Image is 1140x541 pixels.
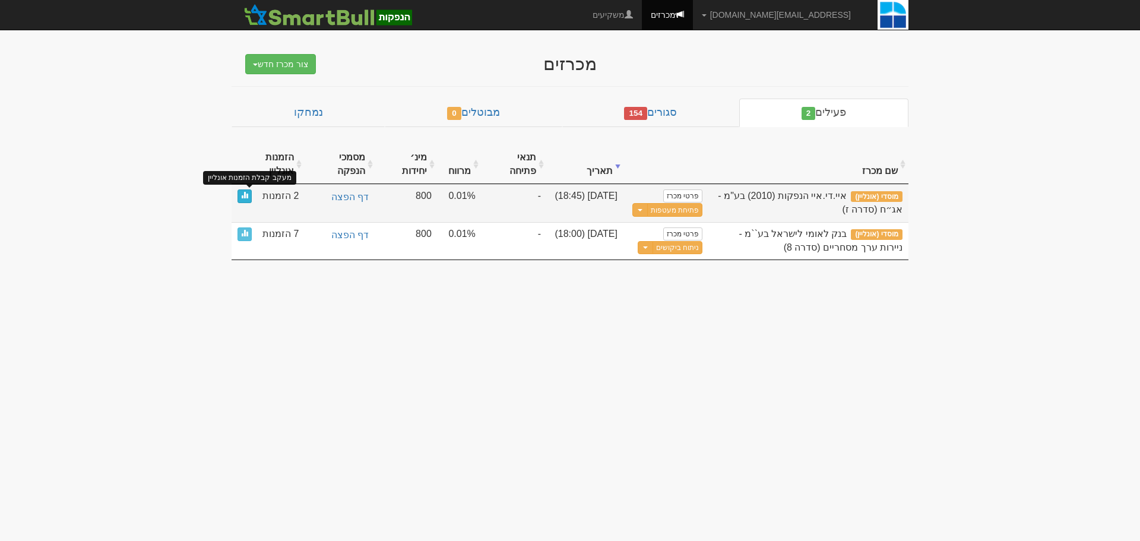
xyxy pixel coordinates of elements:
button: פתיחת מעטפות [647,203,702,217]
th: הזמנות אונליין : activate to sort column ascending [232,145,305,185]
span: איי.די.איי הנפקות (2010) בע"מ - אג״ח (סדרה ז) [718,191,902,214]
td: [DATE] (18:45) [547,184,623,222]
span: 0 [447,107,461,120]
th: מינ׳ יחידות : activate to sort column ascending [376,145,437,185]
th: תנאי פתיחה : activate to sort column ascending [482,145,547,185]
td: - [482,222,547,260]
a: פעילים [739,99,908,127]
a: דף הפצה [311,227,370,243]
td: 800 [376,184,437,222]
span: 2 [802,107,816,120]
a: דף הפצה [311,189,370,205]
span: בנק לאומי לישראל בע``מ - ניירות ערך מסחריים (סדרה 8) [739,229,902,252]
th: תאריך : activate to sort column ascending [547,145,623,185]
th: מסמכי הנפקה : activate to sort column ascending [305,145,376,185]
a: ניתוח ביקושים [653,241,702,255]
img: SmartBull Logo [240,3,415,27]
div: מכרזים [338,54,802,74]
span: 7 הזמנות [262,227,299,241]
td: 0.01% [438,184,482,222]
a: פרטי מכרז [663,189,702,203]
td: - [482,184,547,222]
button: צור מכרז חדש [245,54,316,74]
a: פרטי מכרז [663,227,702,241]
span: 154 [624,107,647,120]
span: מוסדי (אונליין) [851,229,902,240]
span: 2 הזמנות [262,189,299,203]
span: מוסדי (אונליין) [851,191,902,202]
a: נמחקו [232,99,385,127]
th: מרווח : activate to sort column ascending [438,145,482,185]
a: מבוטלים [385,99,562,127]
td: [DATE] (18:00) [547,222,623,260]
td: 800 [376,222,437,260]
a: סגורים [562,99,739,127]
th: שם מכרז : activate to sort column ascending [708,145,908,185]
div: מעקב קבלת הזמנות אונליין [203,171,296,185]
td: 0.01% [438,222,482,260]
